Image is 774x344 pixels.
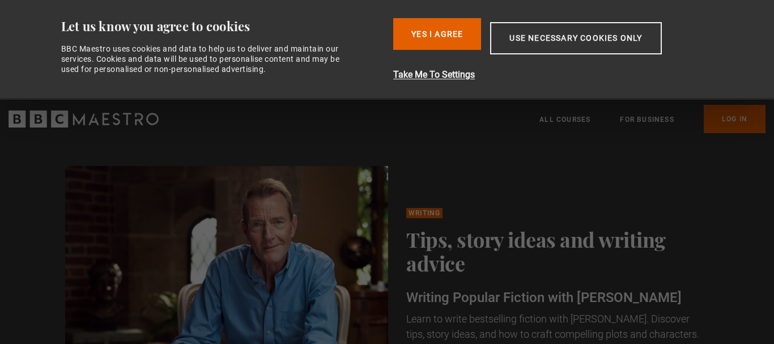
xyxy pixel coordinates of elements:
[620,114,674,125] a: For business
[406,227,709,275] h1: Tips, story ideas and writing advice
[539,105,766,133] nav: Primary
[539,114,590,125] a: All Courses
[406,288,709,307] p: Writing Popular Fiction with [PERSON_NAME]
[61,44,352,75] div: BBC Maestro uses cookies and data to help us to deliver and maintain our services. Cookies and da...
[406,208,443,218] p: Writing
[406,311,709,342] p: Learn to write bestselling fiction with [PERSON_NAME]. Discover tips, story ideas, and how to cra...
[393,68,721,82] button: Take Me To Settings
[393,18,481,50] button: Yes I Agree
[490,22,661,54] button: Use necessary cookies only
[8,111,159,128] svg: BBC Maestro
[61,18,385,35] div: Let us know you agree to cookies
[704,105,766,133] a: Log In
